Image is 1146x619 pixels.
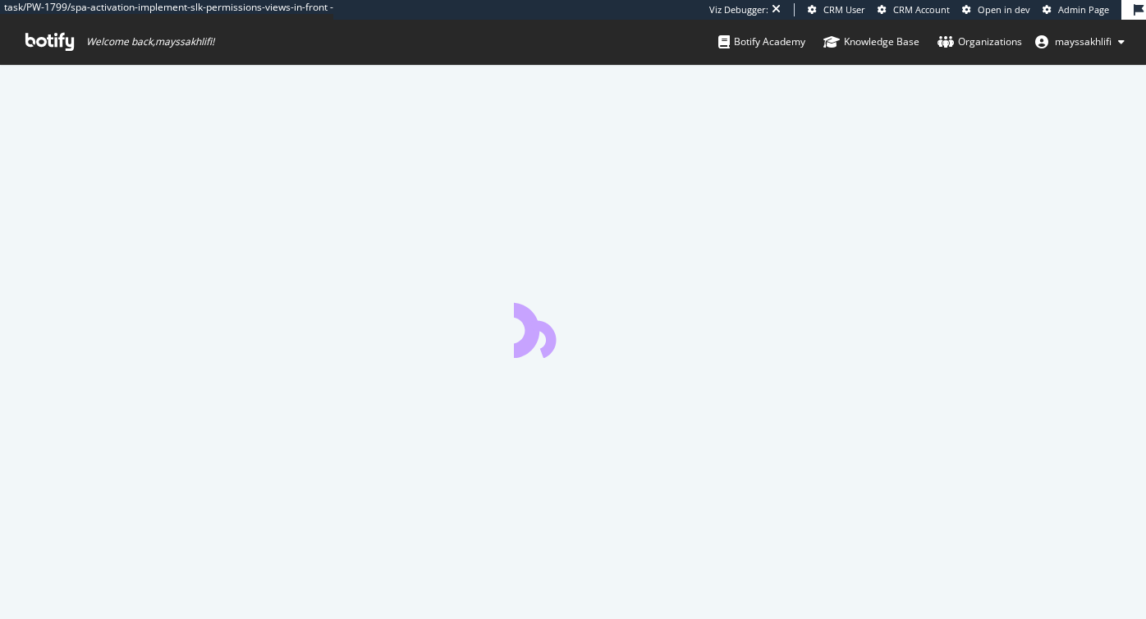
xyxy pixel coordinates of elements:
[718,20,805,64] a: Botify Academy
[878,3,950,16] a: CRM Account
[823,34,919,50] div: Knowledge Base
[1043,3,1109,16] a: Admin Page
[937,34,1022,50] div: Organizations
[1058,3,1109,16] span: Admin Page
[937,20,1022,64] a: Organizations
[709,3,768,16] div: Viz Debugger:
[978,3,1030,16] span: Open in dev
[823,20,919,64] a: Knowledge Base
[86,35,214,48] span: Welcome back, mayssakhlifi !
[893,3,950,16] span: CRM Account
[1055,34,1112,48] span: mayssakhlifi
[1022,29,1138,55] button: mayssakhlifi
[823,3,865,16] span: CRM User
[808,3,865,16] a: CRM User
[718,34,805,50] div: Botify Academy
[962,3,1030,16] a: Open in dev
